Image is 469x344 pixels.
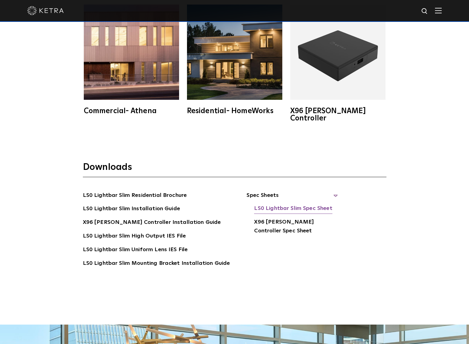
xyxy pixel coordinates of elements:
a: X96 [PERSON_NAME] Controller Spec Sheet [254,218,338,236]
a: LS0 Lightbar Slim Uniform Lens IES File [83,245,188,255]
a: X96 [PERSON_NAME] Controller Installation Guide [83,218,221,228]
img: X96_Controller [290,5,386,100]
h3: Downloads [83,161,386,177]
a: Residential- HomeWorks [186,5,283,115]
img: athena-square [84,5,179,100]
img: search icon [421,8,429,15]
a: X96 [PERSON_NAME] Controller [289,5,386,122]
a: LS0 Lightbar Slim Residential Brochure [83,191,187,201]
span: Spec Sheets [246,191,338,204]
img: ketra-logo-2019-white [27,6,64,15]
img: Hamburger%20Nav.svg [435,8,442,13]
div: X96 [PERSON_NAME] Controller [290,107,386,122]
a: Commercial- Athena [83,5,180,115]
a: LS0 Lightbar Slim Mounting Bracket Installation Guide [83,259,230,269]
a: LS0 Lightbar Slim High Output IES File [83,232,186,241]
a: LS0 Lightbar Slim Installation Guide [83,204,180,214]
div: Commercial- Athena [84,107,179,115]
a: LS0 Lightbar Slim Spec Sheet [254,204,332,214]
div: Residential- HomeWorks [187,107,282,115]
img: homeworks_hero [187,5,282,100]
